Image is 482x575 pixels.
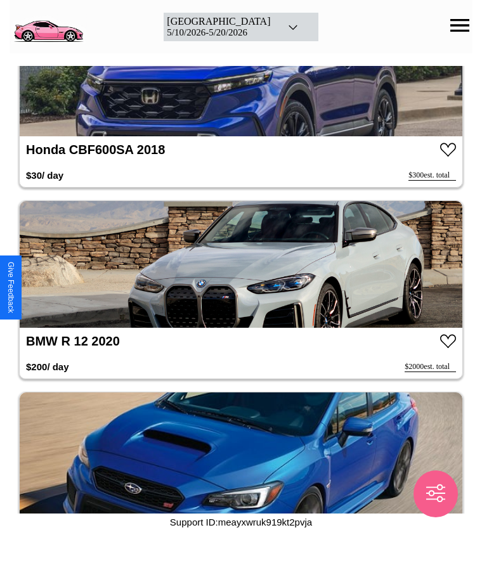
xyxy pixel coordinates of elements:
div: Give Feedback [6,262,15,313]
h3: $ 200 / day [26,355,69,378]
div: $ 300 est. total [408,171,456,181]
h3: $ 30 / day [26,164,63,187]
p: Support ID: meayxwruk919kt2pvja [170,514,312,531]
div: [GEOGRAPHIC_DATA] [167,16,270,27]
div: $ 2000 est. total [405,362,456,372]
div: 5 / 10 / 2026 - 5 / 20 / 2026 [167,27,270,38]
a: Honda CBF600SA 2018 [26,143,165,157]
a: BMW R 12 2020 [26,334,120,348]
img: logo [10,6,87,44]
